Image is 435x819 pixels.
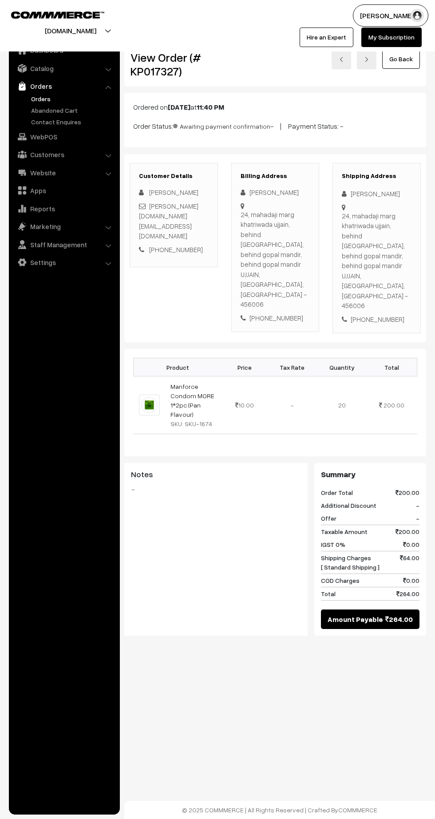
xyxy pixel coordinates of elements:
[395,488,419,497] span: 200.00
[342,189,411,199] div: [PERSON_NAME]
[149,245,203,253] a: [PHONE_NUMBER]
[382,49,420,69] a: Go Back
[342,211,411,311] div: 24, mahadaji marg khatriwada ujjain, behind [GEOGRAPHIC_DATA], behind gopal mandir, behind gopal ...
[385,614,413,625] span: 264.00
[321,501,376,510] span: Additional Discount
[11,182,117,198] a: Apps
[321,576,360,585] span: COD Charges
[267,376,317,434] td: -
[400,553,419,572] span: 64.00
[133,119,417,131] p: Order Status: - | Payment Status: -
[131,470,301,479] h3: Notes
[11,60,117,76] a: Catalog
[321,540,345,549] span: IGST 0%
[134,358,222,376] th: Product
[11,146,117,162] a: Customers
[321,553,380,572] span: Shipping Charges [ Standard Shipping ]
[342,314,411,324] div: [PHONE_NUMBER]
[29,94,117,103] a: Orders
[139,395,160,415] img: MFC PAN.jpeg
[241,313,310,323] div: [PHONE_NUMBER]
[139,172,209,180] h3: Customer Details
[321,488,353,497] span: Order Total
[241,172,310,180] h3: Billing Address
[328,614,383,625] span: Amount Payable
[235,401,254,409] span: 10.00
[11,12,104,18] img: COMMMERCE
[364,57,369,62] img: right-arrow.png
[11,78,117,94] a: Orders
[321,514,336,523] span: Offer
[361,28,422,47] a: My Subscription
[11,165,117,181] a: Website
[321,589,336,598] span: Total
[353,4,428,27] button: [PERSON_NAME]
[321,470,419,479] h3: Summary
[29,117,117,127] a: Contact Enquires
[11,9,89,20] a: COMMMERCE
[416,514,419,523] span: -
[396,589,419,598] span: 264.00
[11,218,117,234] a: Marketing
[124,801,435,819] footer: © 2025 COMMMERCE | All Rights Reserved | Crafted By
[300,28,353,47] a: Hire an Expert
[317,358,367,376] th: Quantity
[342,172,411,180] h3: Shipping Address
[338,806,377,814] a: COMMMERCE
[267,358,317,376] th: Tax Rate
[14,20,127,42] button: [DOMAIN_NAME]
[367,358,417,376] th: Total
[11,201,117,217] a: Reports
[11,254,117,270] a: Settings
[339,57,344,62] img: left-arrow.png
[338,401,346,409] span: 20
[403,540,419,549] span: 0.00
[173,119,270,131] span: Awaiting payment confirmation
[197,103,224,111] b: 11:40 PM
[130,51,218,78] h2: View Order (# KP017327)
[222,358,267,376] th: Price
[241,187,310,198] div: [PERSON_NAME]
[11,237,117,253] a: Staff Management
[403,576,419,585] span: 0.00
[170,419,217,428] div: SKU: SKU-1674
[139,202,198,240] a: [PERSON_NAME][DOMAIN_NAME][EMAIL_ADDRESS][DOMAIN_NAME]
[416,501,419,510] span: -
[241,210,310,309] div: 24, mahadaji marg khatriwada ujjain, behind [GEOGRAPHIC_DATA], behind gopal mandir, behind gopal ...
[149,188,198,196] span: [PERSON_NAME]
[131,484,301,495] blockquote: -
[384,401,404,409] span: 200.00
[29,106,117,115] a: Abandoned Cart
[170,383,214,418] a: Manforce Condom MORE 1*2pc (Pan Flavour)
[411,9,424,22] img: user
[395,527,419,536] span: 200.00
[321,527,368,536] span: Taxable Amount
[133,102,417,112] p: Ordered on at
[168,103,190,111] b: [DATE]
[11,129,117,145] a: WebPOS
